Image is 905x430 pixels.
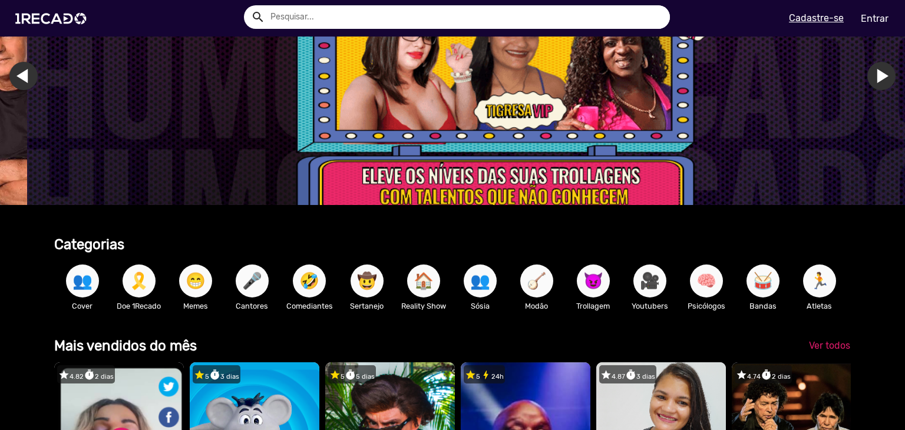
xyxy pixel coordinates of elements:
input: Pesquisar... [262,5,670,29]
button: 🥁 [747,264,780,297]
p: Psicólogos [684,300,729,312]
span: 🥁 [753,264,773,297]
button: 🪕 [520,264,553,297]
mat-icon: Example home icon [251,10,265,24]
p: Bandas [741,300,785,312]
button: 🎗️ [123,264,156,297]
p: Cover [60,300,105,312]
a: Ir para o slide anterior [37,62,65,90]
button: 🧠 [690,264,723,297]
p: Atletas [797,300,842,312]
button: 👥 [66,264,99,297]
button: 🏠 [407,264,440,297]
p: Doe 1Recado [117,300,161,312]
span: 👥 [470,264,490,297]
button: 🤣 [293,264,326,297]
span: 🎤 [242,264,262,297]
p: Sertanejo [345,300,389,312]
button: 🏃 [803,264,836,297]
p: Reality Show [401,300,446,312]
span: Ver todos [809,340,850,351]
p: Sósia [458,300,503,312]
span: 😁 [186,264,206,297]
span: 🏠 [414,264,434,297]
button: Example home icon [247,6,267,27]
span: 🏃 [810,264,830,297]
span: 😈 [583,264,603,297]
p: Comediantes [286,300,333,312]
span: 🎥 [640,264,660,297]
button: 😈 [577,264,610,297]
b: Categorias [54,236,124,253]
span: 🤣 [299,264,319,297]
button: 🤠 [351,264,384,297]
button: 😁 [179,264,212,297]
p: Youtubers [627,300,672,312]
span: 🪕 [527,264,547,297]
span: 🧠 [696,264,716,297]
b: Mais vendidos do mês [54,338,197,354]
span: 👥 [72,264,93,297]
button: 👥 [464,264,497,297]
p: Cantores [230,300,275,312]
button: 🎥 [633,264,666,297]
p: Trollagem [571,300,616,312]
span: 🎗️ [129,264,149,297]
p: Modão [514,300,559,312]
span: 🤠 [357,264,377,297]
p: Memes [173,300,218,312]
button: 🎤 [236,264,269,297]
u: Cadastre-se [789,12,844,24]
a: Entrar [853,8,896,29]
